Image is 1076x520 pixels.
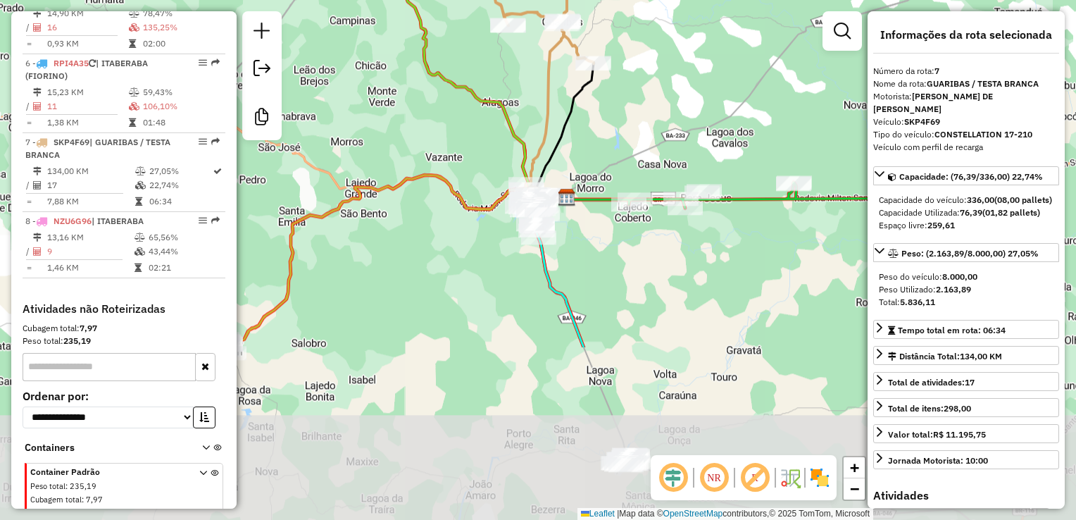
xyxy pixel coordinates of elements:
td: 27,05% [149,164,212,178]
div: Capacidade: (76,39/336,00) 22,74% [873,188,1059,237]
div: Total: [879,296,1053,309]
label: Ordenar por: [23,388,225,404]
div: Valor total: [888,428,986,441]
span: Containers [25,440,184,455]
em: Opções [199,137,207,146]
td: 135,25% [142,20,220,35]
strong: R$ 11.195,75 [933,429,986,440]
div: Cubagem total: [23,322,225,335]
em: Opções [199,216,207,225]
i: Total de Atividades [33,23,42,32]
span: : [125,509,127,519]
strong: 8.000,00 [942,271,977,282]
a: Exibir filtros [828,17,856,45]
span: + [850,459,859,476]
span: Peso total [30,481,65,491]
a: Zoom out [844,478,865,500]
i: Distância Total [33,88,42,97]
strong: GUARIBAS / TESTA BRANCA [927,78,1039,89]
i: Tempo total em rota [135,197,142,206]
h4: Atividades [873,489,1059,502]
span: | [617,509,619,519]
em: Rota exportada [211,58,220,67]
span: Exibir rótulo [738,461,772,495]
i: % de utilização do peso [129,9,139,18]
em: Rota exportada [211,137,220,146]
span: 7 - [25,137,170,160]
td: 9 [46,244,134,259]
strong: 235,19 [63,335,91,346]
i: Total de Atividades [33,181,42,190]
td: 02:00 [142,37,220,51]
a: Exportar sessão [248,54,276,86]
a: Peso: (2.163,89/8.000,00) 27,05% [873,243,1059,262]
span: | ITABERABA [92,216,144,226]
td: / [25,244,32,259]
span: Cubagem total [30,495,82,504]
div: Total de itens: [888,402,971,415]
span: Ocultar NR [697,461,731,495]
i: Distância Total [33,167,42,175]
i: Distância Total [33,233,42,242]
td: 17 [46,178,134,192]
div: Peso Utilizado: [879,283,1053,296]
a: OpenStreetMap [663,509,723,519]
span: 7,97 [86,495,103,504]
div: Capacidade Utilizada: [879,206,1053,219]
i: Rota otimizada [213,167,222,175]
td: = [25,194,32,209]
strong: 2.163,89 [936,284,971,295]
span: 8 - [25,216,144,226]
td: 02:21 [148,261,219,275]
a: Zoom in [844,457,865,478]
a: Tempo total em rota: 06:34 [873,320,1059,339]
strong: (08,00 pallets) [994,194,1052,205]
td: 1,46 KM [46,261,134,275]
span: − [850,480,859,497]
td: 06:34 [149,194,212,209]
td: = [25,261,32,275]
span: 2/2 [129,509,142,519]
span: : [82,495,84,504]
span: Peso do veículo: [879,271,977,282]
button: Ordem crescente [193,407,215,428]
h4: Atividades não Roteirizadas [23,302,225,316]
i: % de utilização do peso [134,233,145,242]
span: | GUARIBAS / TESTA BRANCA [25,137,170,160]
a: Valor total:R$ 11.195,75 [873,424,1059,443]
i: % de utilização da cubagem [129,23,139,32]
a: Criar modelo [248,103,276,135]
img: Exibir/Ocultar setores [808,466,831,489]
strong: [PERSON_NAME] DE [PERSON_NAME] [873,91,993,114]
td: 15,23 KM [46,85,128,99]
td: 134,00 KM [46,164,134,178]
div: Veículo: [873,116,1059,128]
span: Ocultar deslocamento [656,461,690,495]
div: Jornada Motorista: 10:00 [888,454,988,467]
td: 01:48 [142,116,220,130]
td: 11 [46,99,128,113]
span: Tempo total em rota: 06:34 [898,325,1006,335]
i: Total de Atividades [33,102,42,111]
a: Total de atividades:17 [873,372,1059,391]
span: Total de atividades: [888,377,975,388]
a: Total de itens:298,00 [873,398,1059,417]
span: 134,00 KM [960,351,1002,361]
td: 1,38 KM [46,116,128,130]
td: 43,44% [148,244,219,259]
div: Número da rota: [873,65,1059,78]
i: Veículo já utilizado nesta sessão [89,59,96,68]
i: Tempo total em rota [129,118,136,127]
td: 22,74% [149,178,212,192]
i: Total de Atividades [33,247,42,256]
em: Rota exportada [211,216,220,225]
i: Tempo total em rota [134,264,142,272]
i: % de utilização da cubagem [129,102,139,111]
span: : [65,481,68,491]
img: DBS ITABERABA [558,188,576,206]
span: Peso: (2.163,89/8.000,00) 27,05% [901,248,1039,259]
strong: CONSTELLATION 17-210 [934,129,1032,140]
i: % de utilização da cubagem [135,181,146,190]
strong: 7 [934,66,939,76]
span: SKP4F69 [54,137,89,147]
